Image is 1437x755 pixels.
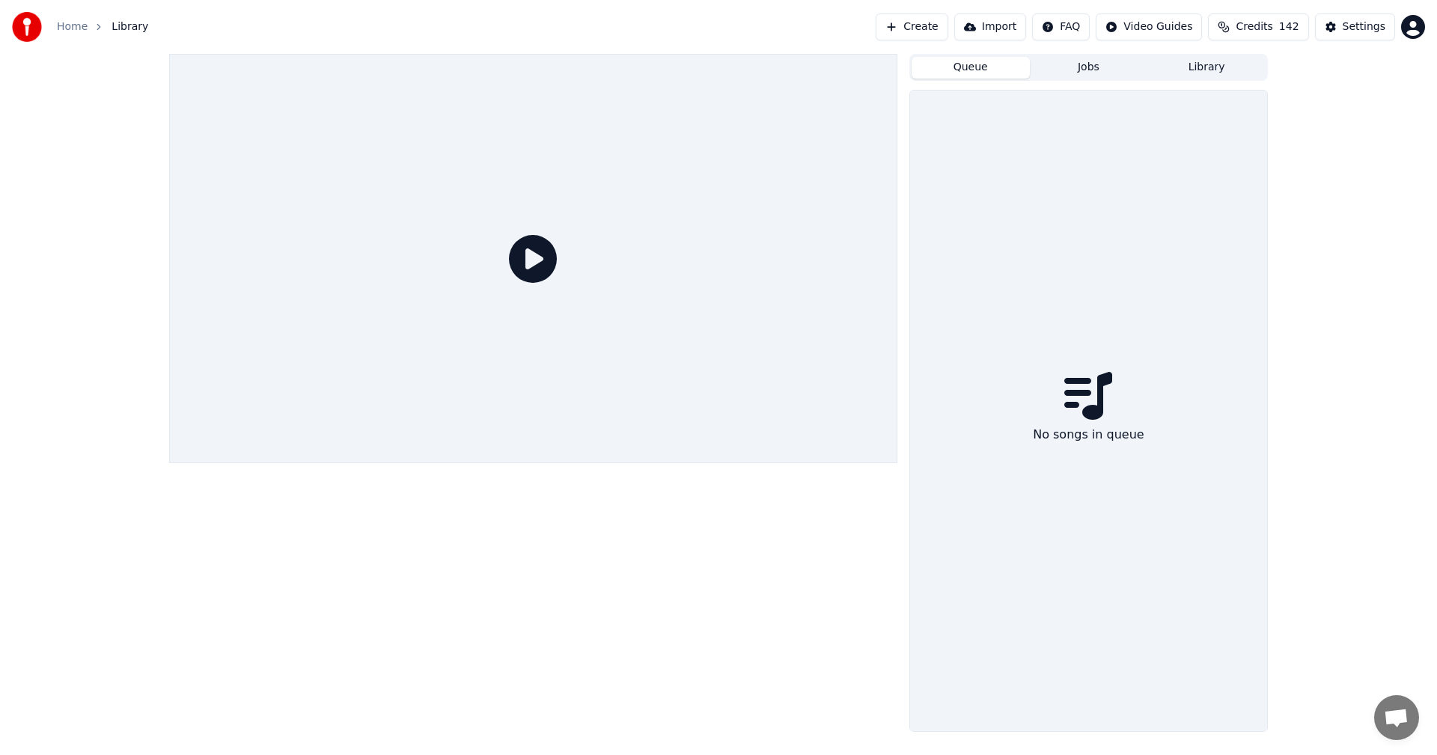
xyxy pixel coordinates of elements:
span: Credits [1236,19,1272,34]
button: Jobs [1030,57,1148,79]
button: Settings [1315,13,1395,40]
button: Import [954,13,1026,40]
span: 142 [1279,19,1299,34]
button: Credits142 [1208,13,1308,40]
div: No songs in queue [1027,420,1150,450]
div: Settings [1343,19,1385,34]
a: 채팅 열기 [1374,695,1419,740]
span: Library [112,19,148,34]
button: Video Guides [1096,13,1202,40]
button: Library [1147,57,1266,79]
button: Create [876,13,948,40]
nav: breadcrumb [57,19,148,34]
button: FAQ [1032,13,1090,40]
img: youka [12,12,42,42]
button: Queue [912,57,1030,79]
a: Home [57,19,88,34]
